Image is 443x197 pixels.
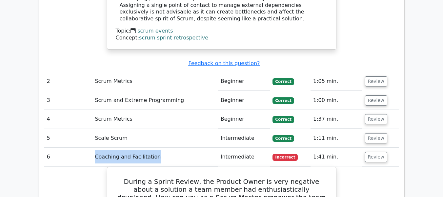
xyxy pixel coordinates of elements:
[218,91,270,110] td: Beginner
[311,148,362,166] td: 1:41 min.
[44,110,92,129] td: 4
[218,129,270,148] td: Intermediate
[218,110,270,129] td: Beginner
[272,135,294,142] span: Correct
[365,152,387,162] button: Review
[116,35,328,41] div: Concept:
[311,110,362,129] td: 1:37 min.
[92,91,218,110] td: Scrum and Extreme Programming
[137,28,173,34] a: scrum events
[44,129,92,148] td: 5
[92,72,218,91] td: Scrum Metrics
[139,35,208,41] a: scrum sprint retrospective
[311,129,362,148] td: 1:11 min.
[311,72,362,91] td: 1:05 min.
[365,95,387,106] button: Review
[218,148,270,166] td: Intermediate
[365,76,387,86] button: Review
[311,91,362,110] td: 1:00 min.
[365,133,387,143] button: Review
[92,110,218,129] td: Scrum Metrics
[272,116,294,123] span: Correct
[365,114,387,124] button: Review
[116,28,328,35] div: Topic:
[188,60,260,66] a: Feedback on this question?
[272,154,298,160] span: Incorrect
[44,72,92,91] td: 2
[272,78,294,85] span: Correct
[272,97,294,104] span: Correct
[218,72,270,91] td: Beginner
[44,91,92,110] td: 3
[92,129,218,148] td: Scale Scrum
[92,148,218,166] td: Coaching and Facilitation
[44,148,92,166] td: 6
